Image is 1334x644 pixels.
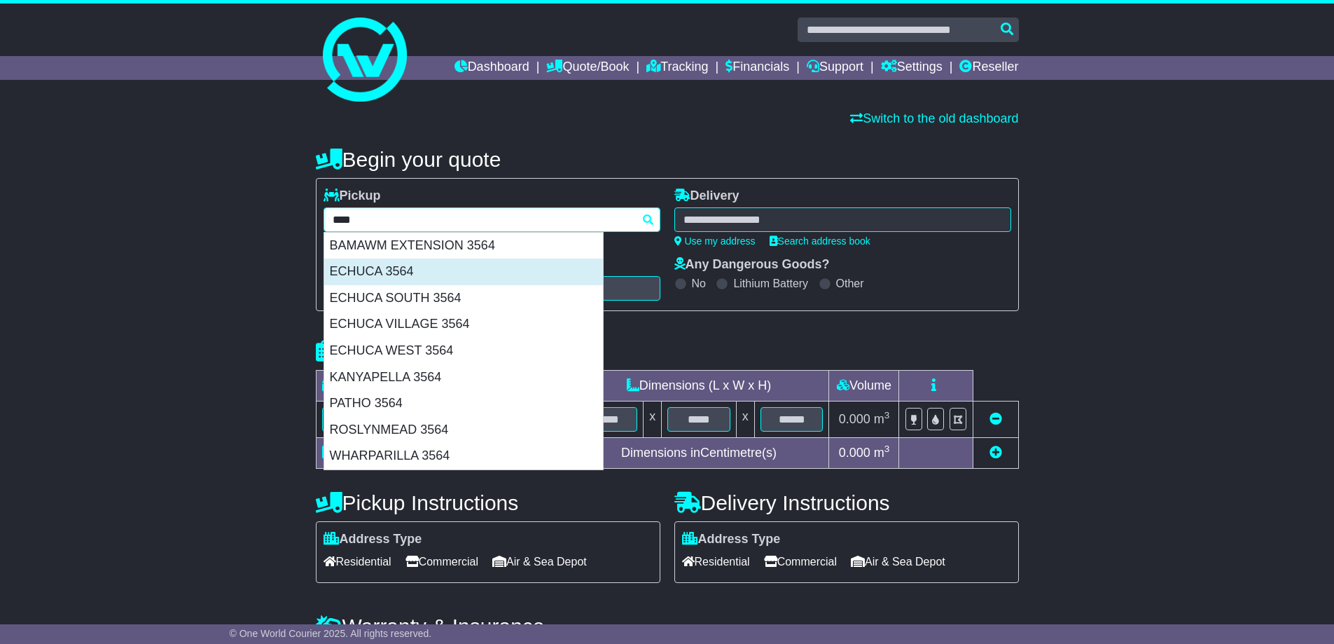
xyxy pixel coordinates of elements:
[230,628,432,639] span: © One World Courier 2025. All rights reserved.
[807,56,863,80] a: Support
[316,371,433,402] td: Type
[569,371,829,402] td: Dimensions (L x W x H)
[324,551,391,573] span: Residential
[733,277,808,290] label: Lithium Battery
[324,338,603,364] div: ECHUCA WEST 3564
[546,56,629,80] a: Quote/Book
[959,56,1018,80] a: Reseller
[851,551,945,573] span: Air & Sea Depot
[850,111,1018,125] a: Switch to the old dashboard
[324,532,422,547] label: Address Type
[674,189,739,204] label: Delivery
[324,207,660,232] typeahead: Please provide city
[324,364,603,391] div: KANYAPELLA 3564
[674,491,1019,514] h4: Delivery Instructions
[316,438,433,469] td: Total
[839,446,870,460] span: 0.000
[324,285,603,312] div: ECHUCA SOUTH 3564
[324,189,381,204] label: Pickup
[874,446,890,460] span: m
[674,257,830,273] label: Any Dangerous Goods?
[324,390,603,417] div: PATHO 3564
[881,56,943,80] a: Settings
[736,402,754,438] td: x
[324,417,603,444] div: ROSLYNMEAD 3564
[316,340,492,363] h4: Package details |
[316,148,1019,171] h4: Begin your quote
[682,551,750,573] span: Residential
[989,412,1002,426] a: Remove this item
[839,412,870,426] span: 0.000
[836,277,864,290] label: Other
[770,235,870,247] a: Search address book
[405,551,478,573] span: Commercial
[324,233,603,259] div: BAMAWM EXTENSION 3564
[454,56,529,80] a: Dashboard
[989,446,1002,460] a: Add new item
[316,491,660,514] h4: Pickup Instructions
[316,615,1019,638] h4: Warranty & Insurance
[884,444,890,454] sup: 3
[644,402,662,438] td: x
[764,551,837,573] span: Commercial
[324,311,603,338] div: ECHUCA VILLAGE 3564
[884,410,890,420] sup: 3
[692,277,706,290] label: No
[682,532,781,547] label: Address Type
[324,443,603,470] div: WHARPARILLA 3564
[674,235,756,247] a: Use my address
[829,371,899,402] td: Volume
[324,259,603,285] div: ECHUCA 3564
[492,551,587,573] span: Air & Sea Depot
[569,438,829,469] td: Dimensions in Centimetre(s)
[725,56,789,80] a: Financials
[646,56,708,80] a: Tracking
[874,412,890,426] span: m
